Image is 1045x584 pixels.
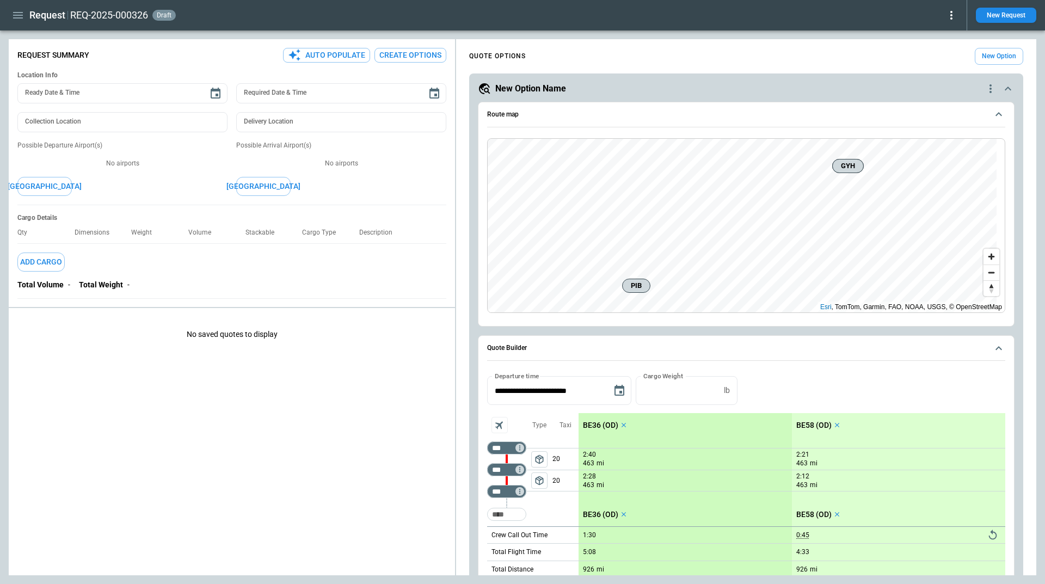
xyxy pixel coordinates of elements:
p: 5:08 [583,548,596,556]
p: mi [810,565,817,574]
button: Zoom in [983,249,999,265]
h4: QUOTE OPTIONS [469,54,526,59]
p: Total Weight [79,280,123,290]
button: Zoom out [983,265,999,280]
p: 2:40 [583,451,596,459]
p: Volume [188,229,220,237]
p: 463 [796,459,808,468]
div: Too short [487,508,526,521]
canvas: Map [488,139,997,313]
span: PIB [627,280,646,291]
p: Qty [17,229,36,237]
p: Total Volume [17,280,64,290]
label: Departure time [495,371,539,380]
span: package_2 [534,475,545,486]
p: No airports [17,159,228,168]
span: draft [155,11,174,19]
button: Auto Populate [283,48,370,63]
p: 4:33 [796,548,809,556]
p: mi [810,459,817,468]
span: package_2 [534,454,545,465]
p: 463 [583,459,594,468]
p: Stackable [245,229,283,237]
p: BE36 (OD) [583,421,618,430]
button: Add Cargo [17,253,65,272]
p: 463 [583,481,594,490]
button: Choose date [423,83,445,104]
h5: New Option Name [495,83,566,95]
button: Route map [487,102,1005,127]
h6: Location Info [17,71,446,79]
button: left aligned [531,451,548,468]
p: 20 [552,448,579,470]
p: No airports [236,159,446,168]
p: mi [597,459,604,468]
h6: Cargo Details [17,214,446,222]
h6: Quote Builder [487,345,527,352]
p: Total Flight Time [491,548,541,557]
p: Taxi [560,421,571,430]
p: Possible Arrival Airport(s) [236,141,446,150]
button: [GEOGRAPHIC_DATA] [17,177,72,196]
button: Reset bearing to north [983,280,999,296]
p: Total Distance [491,565,533,574]
span: GYH [837,161,859,171]
div: , TomTom, Garmin, FAO, NOAA, USGS, © OpenStreetMap [820,302,1002,312]
p: BE58 (OD) [796,421,832,430]
p: Type [532,421,546,430]
button: Quote Builder [487,336,1005,361]
button: Choose date, selected date is Oct 18, 2025 [608,380,630,402]
div: Not found [487,441,526,454]
p: 926 [583,565,594,574]
p: 926 [796,565,808,574]
label: Cargo Weight [643,371,683,380]
p: 2:12 [796,472,809,481]
button: New Request [976,8,1036,23]
p: 2:28 [583,472,596,481]
p: 2:21 [796,451,809,459]
button: Reset [985,527,1001,543]
span: Aircraft selection [491,417,508,433]
p: Cargo Type [302,229,345,237]
button: New Option [975,48,1023,65]
p: Description [359,229,401,237]
button: New Option Namequote-option-actions [478,82,1015,95]
div: quote-option-actions [984,82,997,95]
p: mi [597,565,604,574]
div: Route map [487,138,1005,313]
div: Not found [487,463,526,476]
div: Too short [487,485,526,498]
span: Type of sector [531,451,548,468]
p: mi [810,481,817,490]
button: [GEOGRAPHIC_DATA] [236,177,291,196]
p: 20 [552,470,579,491]
p: 1:30 [583,531,596,539]
p: mi [597,481,604,490]
p: Dimensions [75,229,118,237]
p: - [127,280,130,290]
p: 463 [796,481,808,490]
button: Choose date [205,83,226,104]
p: Crew Call Out Time [491,531,548,540]
button: left aligned [531,472,548,489]
a: Esri [820,303,832,311]
p: Weight [131,229,161,237]
span: Type of sector [531,472,548,489]
p: No saved quotes to display [9,312,455,356]
p: BE36 (OD) [583,510,618,519]
h2: REQ-2025-000326 [70,9,148,22]
p: - [68,280,70,290]
h6: Route map [487,111,519,118]
p: lb [724,386,730,395]
h1: Request [29,9,65,22]
p: Possible Departure Airport(s) [17,141,228,150]
p: Request Summary [17,51,89,60]
button: Create Options [374,48,446,63]
p: 0:45 [796,531,809,539]
p: BE58 (OD) [796,510,832,519]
